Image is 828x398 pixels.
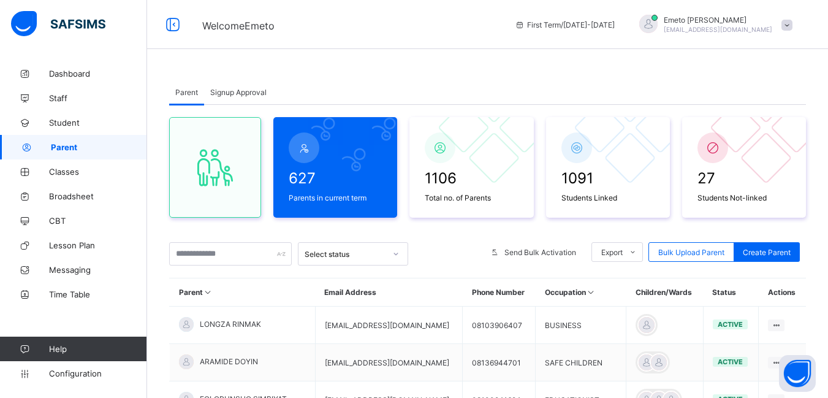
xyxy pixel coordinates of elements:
[627,15,799,35] div: EmetoAusten
[202,20,275,32] span: Welcome Emeto
[49,344,146,354] span: Help
[664,15,772,25] span: Emeto [PERSON_NAME]
[203,288,213,297] i: Sort in Ascending Order
[703,278,758,307] th: Status
[289,169,382,187] span: 627
[49,369,146,378] span: Configuration
[11,11,105,37] img: safsims
[49,167,147,177] span: Classes
[170,278,316,307] th: Parent
[49,69,147,78] span: Dashboard
[626,278,703,307] th: Children/Wards
[697,169,791,187] span: 27
[289,193,382,202] span: Parents in current term
[536,278,626,307] th: Occupation
[49,216,147,226] span: CBT
[463,278,536,307] th: Phone Number
[49,191,147,201] span: Broadsheet
[49,93,147,103] span: Staff
[425,169,518,187] span: 1106
[51,142,147,152] span: Parent
[49,265,147,275] span: Messaging
[210,88,267,97] span: Signup Approval
[658,248,724,257] span: Bulk Upload Parent
[561,193,655,202] span: Students Linked
[586,288,596,297] i: Sort in Ascending Order
[175,88,198,97] span: Parent
[49,289,147,299] span: Time Table
[49,240,147,250] span: Lesson Plan
[718,358,743,366] span: active
[315,344,463,381] td: [EMAIL_ADDRESS][DOMAIN_NAME]
[697,193,791,202] span: Students Not-linked
[759,278,806,307] th: Actions
[515,20,615,29] span: session/term information
[200,320,261,329] span: LONGZA RINMAK
[779,355,816,392] button: Open asap
[425,193,518,202] span: Total no. of Parents
[743,248,791,257] span: Create Parent
[463,344,536,381] td: 08136944701
[561,169,655,187] span: 1091
[315,307,463,344] td: [EMAIL_ADDRESS][DOMAIN_NAME]
[718,320,743,329] span: active
[305,250,386,259] div: Select status
[315,278,463,307] th: Email Address
[504,248,576,257] span: Send Bulk Activation
[536,344,626,381] td: SAFE CHILDREN
[664,26,772,33] span: [EMAIL_ADDRESS][DOMAIN_NAME]
[463,307,536,344] td: 08103906407
[49,118,147,128] span: Student
[536,307,626,344] td: BUSINESS
[601,248,623,257] span: Export
[200,357,258,366] span: ARAMIDE DOYIN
